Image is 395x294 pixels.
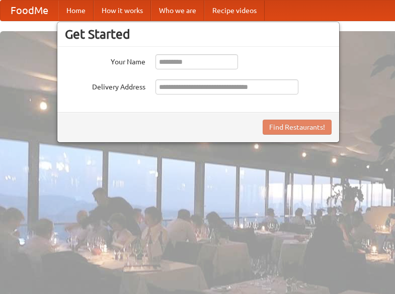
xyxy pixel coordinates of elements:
[65,27,332,42] h3: Get Started
[204,1,265,21] a: Recipe videos
[151,1,204,21] a: Who we are
[65,79,145,92] label: Delivery Address
[94,1,151,21] a: How it works
[58,1,94,21] a: Home
[263,120,332,135] button: Find Restaurants!
[65,54,145,67] label: Your Name
[1,1,58,21] a: FoodMe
